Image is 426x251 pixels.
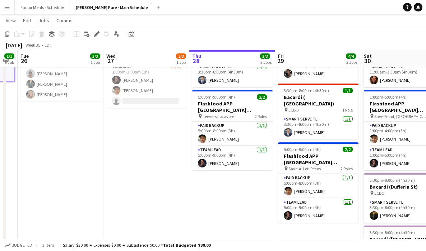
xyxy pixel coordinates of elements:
span: 28 [191,57,201,65]
h3: Flashfood APP [GEOGRAPHIC_DATA] [GEOGRAPHIC_DATA], [GEOGRAPHIC_DATA] [278,153,358,166]
span: 2 Roles [341,166,353,171]
div: 1 Job [176,60,186,65]
app-job-card: 5:00pm-9:00pm (4h)2/2Flashfood APP [GEOGRAPHIC_DATA] [GEOGRAPHIC_DATA], [GEOGRAPHIC_DATA] Save-A-... [278,142,358,223]
span: 3/3 [90,53,100,59]
span: 2/2 [343,147,353,152]
div: Salary $30.00 + Expenses $0.00 + Subsistence $0.00 = [63,242,210,248]
app-card-role: Smart Serve TL1/13:30pm-8:00pm (4h30m)[PERSON_NAME] [278,56,358,81]
app-card-role: Paid Backup1/15:00pm-8:00pm (3h)[PERSON_NAME] [192,122,273,146]
span: 5:00pm-9:00pm (4h) [284,147,321,152]
div: 1 Job [5,60,14,65]
span: View [6,17,16,24]
span: 3:30pm-8:00pm (4h30m) [370,230,415,235]
app-job-card: 1:00pm-2:00pm (1h)2/3Flashfood APP [GEOGRAPHIC_DATA] [GEOGRAPHIC_DATA], [GEOGRAPHIC_DATA] Trainin... [106,31,187,108]
span: Wed [106,53,116,59]
h3: Bacardi ( [GEOGRAPHIC_DATA]) [278,94,358,107]
div: 2 Jobs [260,60,272,65]
app-card-role: Smart Serve TL1/13:30pm-8:00pm (4h30m)[PERSON_NAME] [192,63,273,87]
span: 2 Roles [255,114,267,119]
span: 27 [105,57,116,65]
span: 5:00pm-9:00pm (4h) [198,94,235,100]
app-job-card: 5:00pm-9:00pm (4h)2/2Flashfood APP [GEOGRAPHIC_DATA] [GEOGRAPHIC_DATA], [GEOGRAPHIC_DATA] Leevers... [192,90,273,170]
a: Comms [54,16,75,25]
app-card-role: Paid Backup1/15:00pm-8:00pm (3h)[PERSON_NAME] [278,174,358,198]
span: 1:00pm-5:00pm (4h) [370,94,407,100]
app-card-role: Training2/31:00pm-2:00pm (1h)[PERSON_NAME][PERSON_NAME] [106,63,187,108]
span: Leevers Locavore [203,114,234,119]
span: 2/2 [257,94,267,100]
span: 4/4 [346,53,356,59]
span: Save-A-Lot, Pecos [288,166,321,171]
span: 1 Role [342,107,353,113]
span: 1/1 [343,88,353,93]
span: 29 [277,57,284,65]
a: Jobs [36,16,52,25]
app-card-role: Team Lead1/15:00pm-9:00pm (4h)[PERSON_NAME] [278,198,358,223]
span: 30 [363,57,372,65]
span: Week 35 [24,42,42,48]
span: 3:30pm-8:00pm (4h30m) [284,88,329,93]
span: 3/3 [260,53,270,59]
div: [DATE] [6,42,22,49]
div: EDT [45,42,52,48]
app-card-role: Team Lead1/15:00pm-9:00pm (4h)[PERSON_NAME] [192,146,273,170]
span: 1 item [40,242,57,248]
app-job-card: 3:30pm-8:00pm (4h30m)1/1Bacardi ( [GEOGRAPHIC_DATA]) LCBO1 RoleSmart Serve TL1/13:30pm-8:00pm (4h... [278,84,358,139]
span: 3:30pm-8:00pm (4h30m) [370,177,415,183]
span: Edit [23,17,31,24]
span: 1/1 [4,53,14,59]
div: 3 Jobs [346,60,357,65]
button: [PERSON_NAME] Pure - Main Schedule [70,0,154,14]
span: LCBO [374,190,385,196]
div: 1 Job [91,60,100,65]
a: Edit [20,16,34,25]
button: Factor Meals - Schedule [15,0,70,14]
h3: Flashfood APP [GEOGRAPHIC_DATA] [GEOGRAPHIC_DATA], [GEOGRAPHIC_DATA] [192,100,273,113]
span: Sat [364,53,372,59]
span: Thu [192,53,201,59]
span: Comms [56,17,73,24]
app-card-role: Smart Serve TL1/13:30pm-8:00pm (4h30m)[PERSON_NAME] [278,115,358,139]
button: Budgeted [4,241,33,249]
span: LCBO [288,107,299,113]
span: 26 [19,57,29,65]
span: Fri [278,53,284,59]
span: Total Budgeted $30.00 [163,242,210,248]
span: Jobs [38,17,49,24]
app-card-role: Brand Ambassador3/38:00am-9:00am (1h)[PERSON_NAME][PERSON_NAME][PERSON_NAME] [20,56,101,101]
span: Tue [20,53,29,59]
a: View [3,16,19,25]
span: Budgeted [11,243,32,248]
span: 2/3 [176,53,186,59]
